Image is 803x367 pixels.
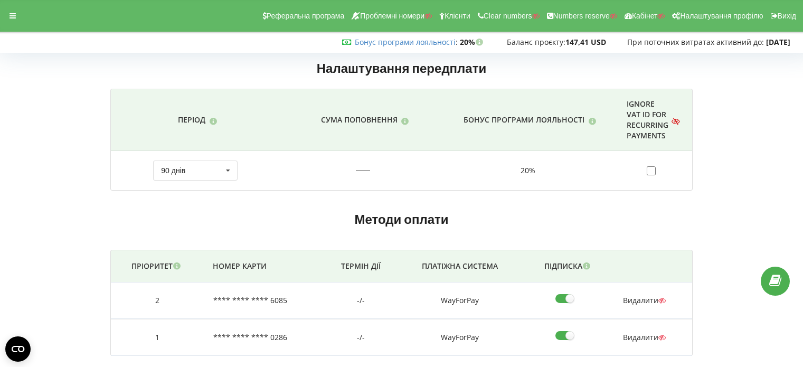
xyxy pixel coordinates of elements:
[565,37,606,47] strong: 147,41 USD
[267,12,345,20] span: Реферальна програма
[395,319,524,356] td: WayForPay
[524,250,613,283] th: Підписка
[111,283,203,319] td: 2
[111,250,203,283] th: Пріоритет
[632,12,658,20] span: Кабінет
[5,336,31,362] button: Open CMP widget
[395,250,524,283] th: Платіжна система
[484,12,532,20] span: Clear numbers
[582,261,591,268] i: Після оформлення підписки, за чотири дні до очікуваного кінця коштів відбудеться списання з прив'...
[778,12,796,20] span: Вихід
[355,37,456,47] a: Бонус програми лояльності
[507,37,565,47] span: Баланс проєкту:
[110,55,692,82] h2: Налаштування передплати
[111,319,203,356] td: 1
[766,37,790,47] strong: [DATE]
[326,319,395,356] td: -/-
[355,37,458,47] span: :
[178,115,205,125] p: Період
[445,12,470,20] span: Клієнти
[623,295,666,305] span: Видалити
[553,12,610,20] span: Numbers reserve
[460,37,486,47] strong: 20%
[203,250,326,283] th: Номер карти
[395,283,524,319] td: WayForPay
[680,12,763,20] span: Налаштування профілю
[627,99,669,141] p: Ignore VAT Id for recurring payments
[360,12,424,20] span: Проблемні номери
[627,37,764,47] span: При поточних витратах активний до:
[161,167,185,174] div: 90 днів
[464,115,584,125] p: Бонус програми лояльності
[623,332,666,342] span: Видалити
[326,250,395,283] th: Термін дії
[456,165,600,176] div: 20%
[321,115,398,125] p: Сума поповнення
[110,211,692,228] h2: Методи оплати
[326,283,395,319] td: -/-
[173,261,182,268] i: Гроші будуть списані з активної карти з найвищим пріоритетом(чим більше цифра - тим вище пріорите...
